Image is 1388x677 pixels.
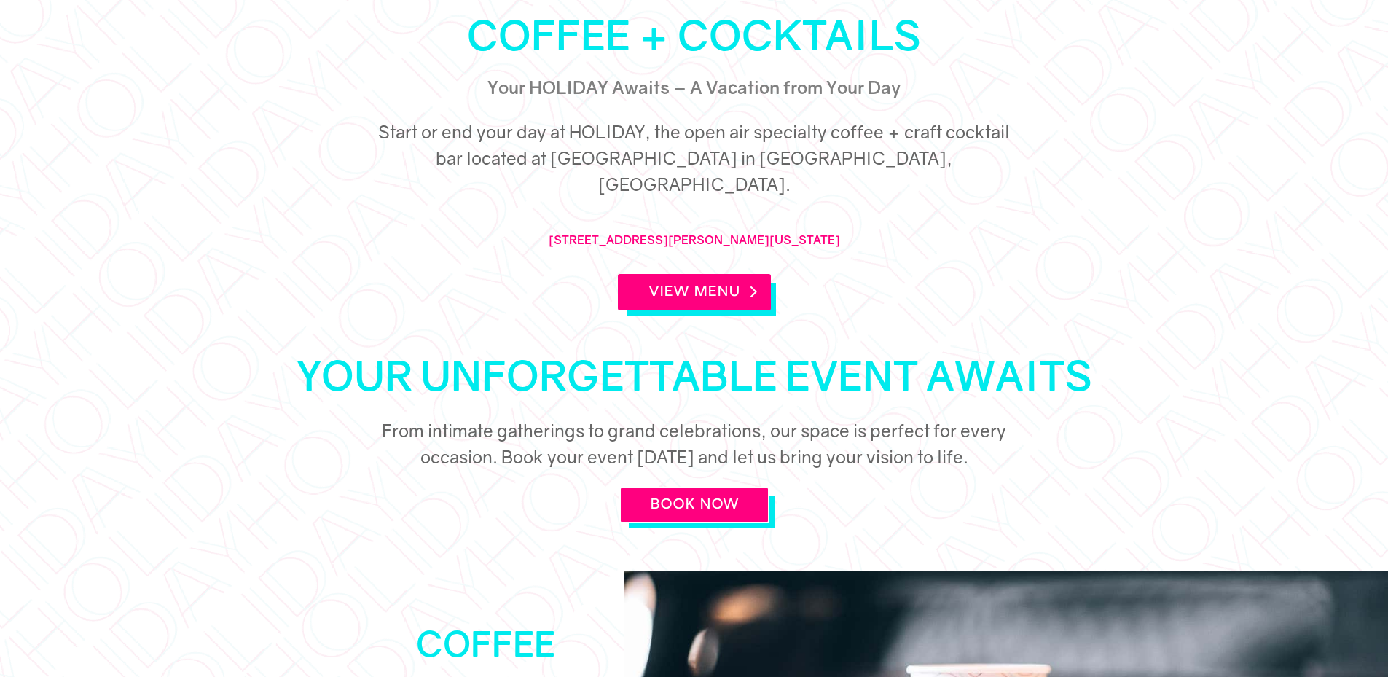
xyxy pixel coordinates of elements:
[487,77,901,98] span: Your HOLIDAY Awaits – A Vacation from Your Day
[618,274,771,310] a: View Menu
[221,15,1168,63] h1: cOFFEE + cocktails
[366,418,1022,477] h5: From intimate gatherings to grand celebrations, our space is perfect for every occasion. Book you...
[366,119,1022,205] h5: Start or end your day at HOLIDAY, the open air specialty coffee + craft cocktail bar located at [...
[549,232,840,247] a: [STREET_ADDRESS][PERSON_NAME][US_STATE]
[221,355,1168,403] h1: your unforgettable Event Awaits
[619,487,769,523] a: BOOK NOW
